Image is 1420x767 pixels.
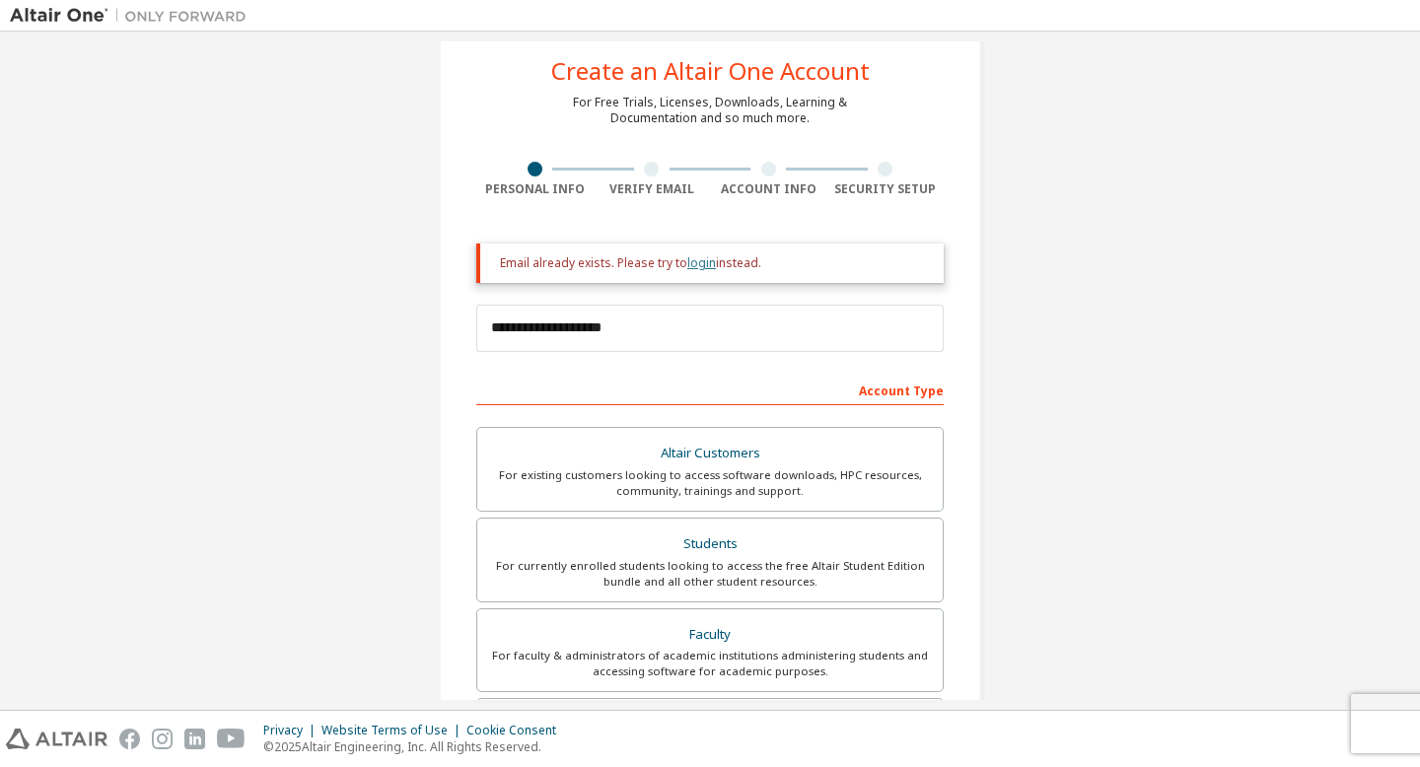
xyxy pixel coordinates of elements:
div: Email already exists. Please try to instead. [500,255,928,271]
div: For currently enrolled students looking to access the free Altair Student Edition bundle and all ... [489,558,931,590]
div: For Free Trials, Licenses, Downloads, Learning & Documentation and so much more. [573,95,847,126]
div: Security Setup [827,181,945,197]
div: Verify Email [594,181,711,197]
div: For existing customers looking to access software downloads, HPC resources, community, trainings ... [489,467,931,499]
div: Personal Info [476,181,594,197]
img: linkedin.svg [184,729,205,749]
img: altair_logo.svg [6,729,107,749]
img: instagram.svg [152,729,173,749]
div: Faculty [489,621,931,649]
a: login [687,254,716,271]
img: facebook.svg [119,729,140,749]
div: Students [489,530,931,558]
div: Cookie Consent [466,723,568,738]
p: © 2025 Altair Engineering, Inc. All Rights Reserved. [263,738,568,755]
div: Privacy [263,723,321,738]
img: youtube.svg [217,729,246,749]
div: Website Terms of Use [321,723,466,738]
div: Account Type [476,374,944,405]
div: Account Info [710,181,827,197]
img: Altair One [10,6,256,26]
div: Create an Altair One Account [551,59,870,83]
div: Altair Customers [489,440,931,467]
div: For faculty & administrators of academic institutions administering students and accessing softwa... [489,648,931,679]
